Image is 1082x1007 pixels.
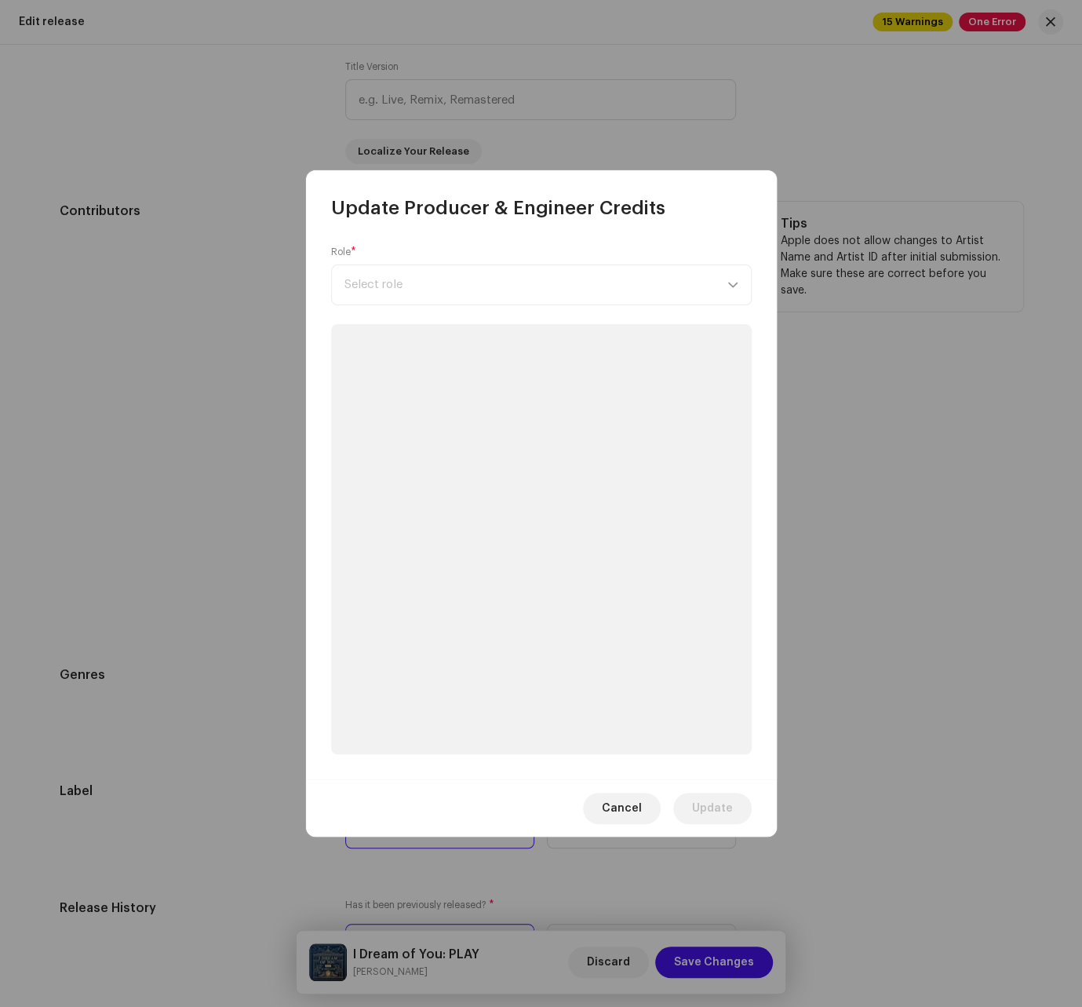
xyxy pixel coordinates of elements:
label: Role [331,246,356,258]
button: Update [673,793,752,824]
button: Cancel [583,793,661,824]
span: Cancel [602,793,642,824]
span: Update [692,793,733,824]
span: Update Producer & Engineer Credits [331,195,665,221]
